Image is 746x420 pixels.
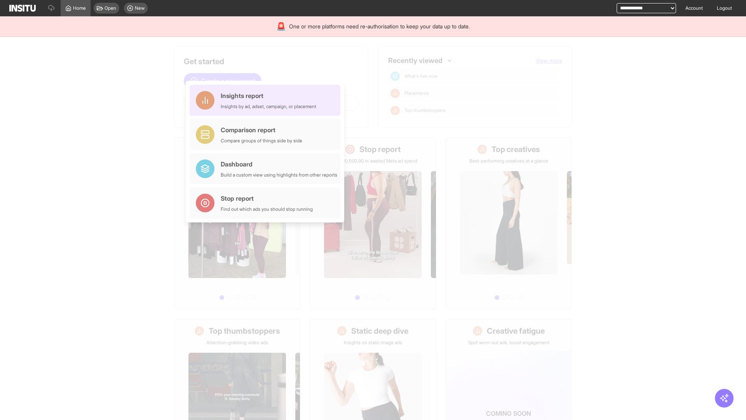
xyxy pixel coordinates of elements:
div: Insights by ad, adset, campaign, or placement [221,103,316,110]
span: One or more platforms need re-authorisation to keep your data up to date. [289,23,470,30]
img: Logo [9,5,36,12]
div: Compare groups of things side by side [221,138,302,144]
div: Comparison report [221,125,302,135]
span: New [135,5,145,11]
div: 🚨 [276,21,286,32]
div: Dashboard [221,159,337,169]
span: Home [73,5,86,11]
div: Build a custom view using highlights from other reports [221,172,337,178]
div: Stop report [221,194,313,203]
span: Open [105,5,116,11]
div: Find out which ads you should stop running [221,206,313,212]
div: Insights report [221,91,316,100]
